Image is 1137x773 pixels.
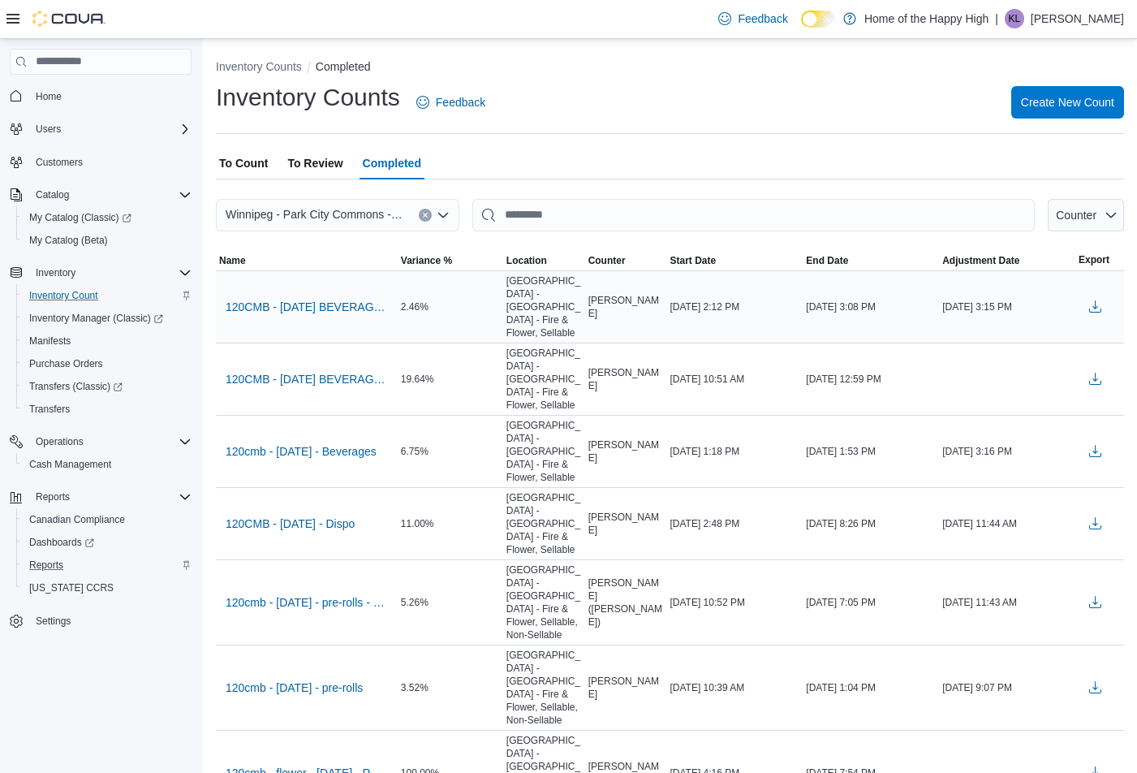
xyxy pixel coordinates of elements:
[219,590,394,615] button: 120cmb - [DATE] - pre-rolls - Recount
[939,593,1075,612] div: [DATE] 11:43 AM
[29,234,108,247] span: My Catalog (Beta)
[803,593,939,612] div: [DATE] 7:05 PM
[23,510,192,529] span: Canadian Compliance
[23,331,192,351] span: Manifests
[1021,94,1114,110] span: Create New Count
[1048,199,1124,231] button: Counter
[16,229,198,252] button: My Catalog (Beta)
[23,286,105,305] a: Inventory Count
[803,251,939,270] button: End Date
[588,438,664,464] span: [PERSON_NAME]
[3,84,198,108] button: Home
[216,81,400,114] h1: Inventory Counts
[939,514,1075,533] div: [DATE] 11:44 AM
[23,354,192,374] span: Purchase Orders
[939,442,1075,461] div: [DATE] 3:16 PM
[29,263,192,283] span: Inventory
[23,377,192,396] span: Transfers (Classic)
[36,490,70,503] span: Reports
[36,615,71,628] span: Settings
[219,367,394,391] button: 120CMB - [DATE] BEVERAGES
[16,307,198,330] a: Inventory Manager (Classic)
[29,458,111,471] span: Cash Management
[666,514,803,533] div: [DATE] 2:48 PM
[23,578,120,598] a: [US_STATE] CCRS
[29,432,90,451] button: Operations
[503,646,585,730] div: [GEOGRAPHIC_DATA] - [GEOGRAPHIC_DATA] - Fire & Flower, Sellable, Non-Sellable
[666,251,803,270] button: Start Date
[666,593,803,612] div: [DATE] 10:52 PM
[23,533,101,552] a: Dashboards
[29,581,114,594] span: [US_STATE] CCRS
[36,435,84,448] span: Operations
[23,377,129,396] a: Transfers (Classic)
[472,199,1035,231] input: This is a search bar. After typing your query, hit enter to filter the results lower in the page.
[398,297,503,317] div: 2.46%
[216,60,302,73] button: Inventory Counts
[363,147,421,179] span: Completed
[3,430,198,453] button: Operations
[3,261,198,284] button: Inventory
[226,371,388,387] span: 120CMB - [DATE] BEVERAGES
[588,254,626,267] span: Counter
[1031,9,1124,28] p: [PERSON_NAME]
[219,295,394,319] button: 120CMB - [DATE] BEVERAGES - Recount
[23,578,192,598] span: Washington CCRS
[738,11,787,27] span: Feedback
[1011,86,1124,119] button: Create New Count
[29,312,163,325] span: Inventory Manager (Classic)
[588,675,664,701] span: [PERSON_NAME]
[36,90,62,103] span: Home
[29,536,94,549] span: Dashboards
[437,209,450,222] button: Open list of options
[219,676,369,700] button: 120cmb - [DATE] - pre-rolls
[803,369,939,389] div: [DATE] 12:59 PM
[23,555,192,575] span: Reports
[29,119,192,139] span: Users
[226,594,388,611] span: 120cmb - [DATE] - pre-rolls - Recount
[419,209,432,222] button: Clear input
[436,94,485,110] span: Feedback
[29,119,67,139] button: Users
[226,680,363,696] span: 120cmb - [DATE] - pre-rolls
[666,442,803,461] div: [DATE] 1:18 PM
[29,185,192,205] span: Catalog
[219,147,268,179] span: To Count
[29,403,70,416] span: Transfers
[666,369,803,389] div: [DATE] 10:51 AM
[16,453,198,476] button: Cash Management
[939,678,1075,697] div: [DATE] 9:07 PM
[939,251,1075,270] button: Adjustment Date
[3,118,198,140] button: Users
[16,284,198,307] button: Inventory Count
[219,439,383,464] button: 120cmb - [DATE] - Beverages
[16,352,198,375] button: Purchase Orders
[216,251,398,270] button: Name
[29,211,131,224] span: My Catalog (Classic)
[23,533,192,552] span: Dashboards
[29,289,98,302] span: Inventory Count
[666,297,803,317] div: [DATE] 2:12 PM
[23,309,170,328] a: Inventory Manager (Classic)
[801,11,835,28] input: Dark Mode
[29,559,63,572] span: Reports
[29,432,192,451] span: Operations
[803,297,939,317] div: [DATE] 3:08 PM
[16,375,198,398] a: Transfers (Classic)
[712,2,794,35] a: Feedback
[219,254,246,267] span: Name
[29,487,76,507] button: Reports
[942,254,1019,267] span: Adjustment Date
[503,560,585,645] div: [GEOGRAPHIC_DATA] - [GEOGRAPHIC_DATA] - Fire & Flower, Sellable, Non-Sellable
[36,188,69,201] span: Catalog
[29,513,125,526] span: Canadian Compliance
[23,399,192,419] span: Transfers
[864,9,988,28] p: Home of the Happy High
[503,488,585,559] div: [GEOGRAPHIC_DATA] - [GEOGRAPHIC_DATA] - Fire & Flower, Sellable
[503,251,585,270] button: Location
[588,511,664,537] span: [PERSON_NAME]
[216,58,1124,78] nav: An example of EuiBreadcrumbs
[29,380,123,393] span: Transfers (Classic)
[226,443,377,460] span: 120cmb - [DATE] - Beverages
